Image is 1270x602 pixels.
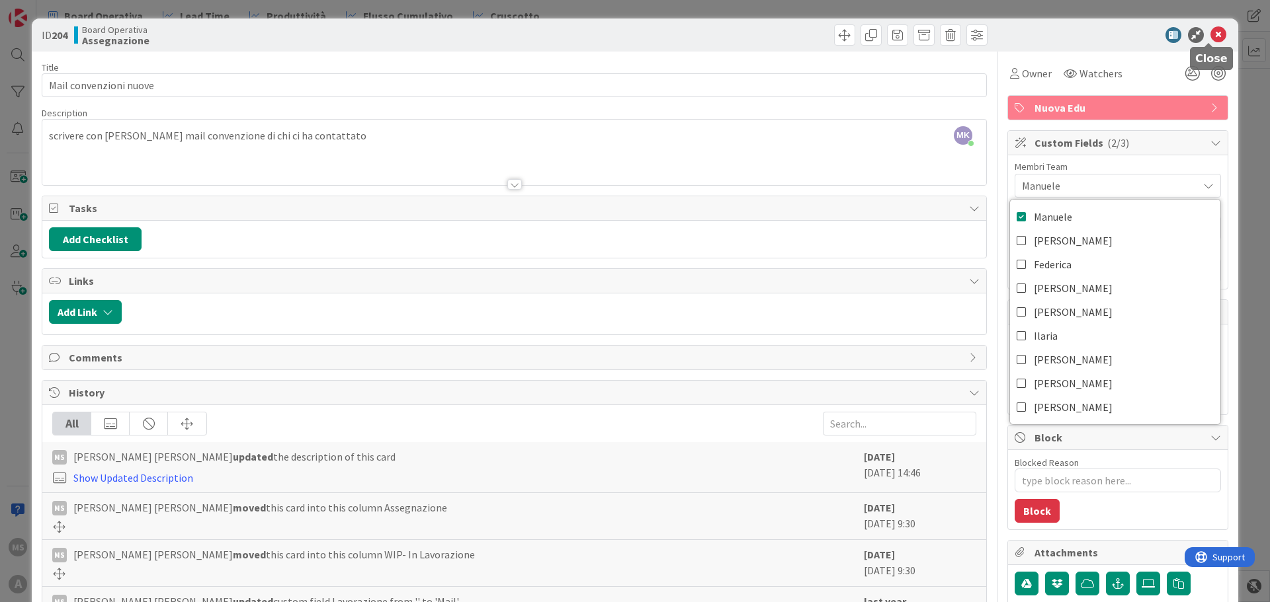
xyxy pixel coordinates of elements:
span: ( 2/3 ) [1107,136,1129,149]
div: [DATE] 14:46 [864,449,976,486]
span: [PERSON_NAME] [1034,373,1113,393]
span: Custom Fields [1035,135,1204,151]
span: [PERSON_NAME] [PERSON_NAME] the description of this card [73,449,396,465]
span: Block [1035,430,1204,445]
span: Manuele [1034,207,1072,227]
a: Ilaria [1010,324,1220,348]
button: Add Checklist [49,227,142,251]
span: Comments [69,350,962,365]
span: Support [28,2,60,18]
span: Watchers [1079,65,1122,81]
span: Owner [1022,65,1052,81]
span: Nuova Edu [1035,100,1204,116]
div: [DATE] 9:30 [864,546,976,580]
button: Add Link [49,300,122,324]
a: Federica [1010,252,1220,276]
span: Links [69,273,962,289]
span: ID [42,27,67,43]
b: moved [233,501,266,514]
span: Manuele [1022,178,1198,194]
b: updated [233,450,273,463]
span: [PERSON_NAME] [PERSON_NAME] this card into this column Assegnazione [73,500,447,515]
span: Tasks [69,200,962,216]
div: MS [52,548,67,562]
span: History [69,385,962,400]
a: Show Updated Description [73,471,193,484]
a: [PERSON_NAME] [1010,229,1220,252]
div: MS [52,450,67,465]
input: Search... [823,412,976,435]
a: [PERSON_NAME] [1010,371,1220,395]
div: [DATE] 9:30 [864,500,976,533]
b: [DATE] [864,501,895,514]
span: Board Operativa [82,24,149,35]
a: Manuele [1010,205,1220,229]
a: [PERSON_NAME] [1010,276,1220,300]
a: [PERSON_NAME] [1010,395,1220,419]
span: Description [42,107,87,119]
span: [PERSON_NAME] [1034,278,1113,298]
div: All [53,412,91,435]
b: moved [233,548,266,561]
span: [PERSON_NAME] [1034,350,1113,369]
div: MS [52,501,67,515]
label: Blocked Reason [1015,457,1079,469]
p: scrivere con [PERSON_NAME] mail convenzione di chi ci ha contattato [49,128,980,143]
b: Assegnazione [82,35,149,46]
a: [PERSON_NAME] [1010,348,1220,371]
span: [PERSON_NAME] [1034,231,1113,250]
b: 204 [52,28,67,42]
input: type card name here... [42,73,987,97]
b: [DATE] [864,548,895,561]
span: [PERSON_NAME] [1034,302,1113,322]
span: Federica [1034,254,1072,274]
a: [PERSON_NAME] [1010,300,1220,324]
span: MK [954,126,972,145]
h5: Close [1195,52,1228,65]
b: [DATE] [864,450,895,463]
span: [PERSON_NAME] [PERSON_NAME] this card into this column WIP- In Lavorazione [73,546,475,562]
span: Attachments [1035,545,1204,560]
div: Membri Team [1015,162,1221,171]
span: Ilaria [1034,326,1058,346]
button: Block [1015,499,1060,523]
span: [PERSON_NAME] [1034,397,1113,417]
label: Title [42,61,59,73]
